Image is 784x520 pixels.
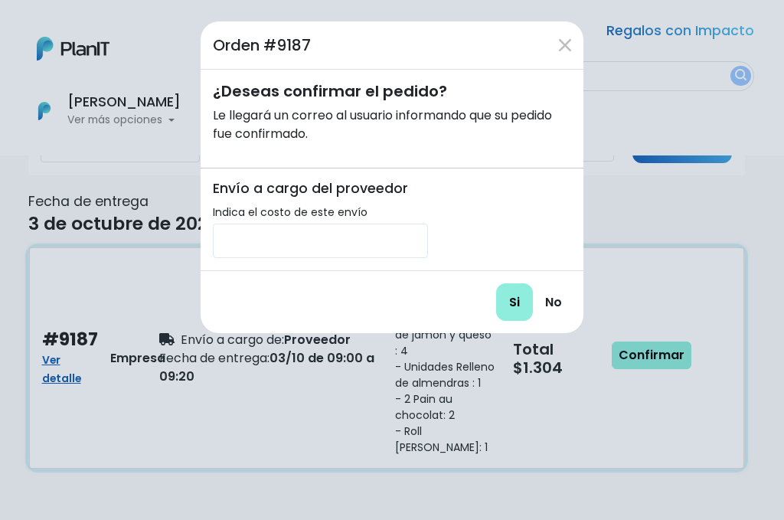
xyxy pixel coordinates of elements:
[553,33,577,57] button: Close
[536,284,571,320] a: No
[213,181,428,197] h6: Envío a cargo del proveedor
[496,283,533,321] input: Si
[213,34,311,57] h5: Orden #9187
[79,15,220,44] div: ¿Necesitás ayuda?
[213,82,571,100] h5: ¿Deseas confirmar el pedido?
[213,204,367,221] label: Indica el costo de este envío
[213,106,571,143] p: Le llegará un correo al usuario informando que su pedido fue confirmado.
